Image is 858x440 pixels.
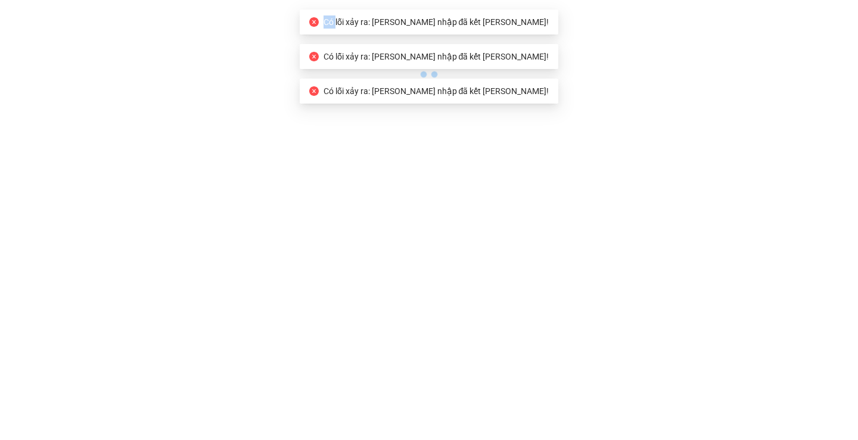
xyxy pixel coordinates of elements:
span: Có lỗi xảy ra: [PERSON_NAME] nhập đã kết [PERSON_NAME]! [324,17,549,27]
span: Có lỗi xảy ra: [PERSON_NAME] nhập đã kết [PERSON_NAME]! [324,52,549,61]
span: close-circle [309,52,319,61]
span: Có lỗi xảy ra: [PERSON_NAME] nhập đã kết [PERSON_NAME]! [324,86,549,96]
span: close-circle [309,86,319,96]
span: close-circle [309,17,319,27]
